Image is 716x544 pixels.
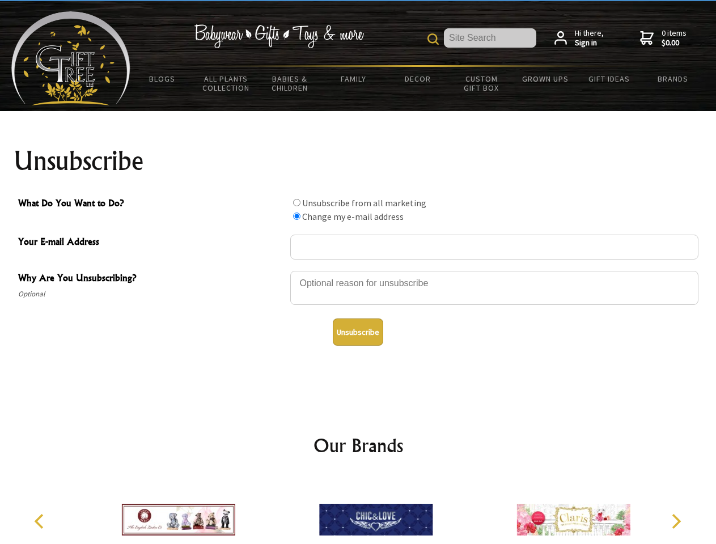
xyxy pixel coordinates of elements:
a: Babies & Children [258,67,322,100]
a: Grown Ups [513,67,577,91]
button: Previous [28,509,53,534]
span: What Do You Want to Do? [18,196,285,212]
button: Unsubscribe [333,318,383,346]
img: Babywear - Gifts - Toys & more [194,24,364,48]
span: Your E-mail Address [18,235,285,251]
a: Hi there,Sign in [554,28,604,48]
a: Gift Ideas [577,67,641,91]
a: Brands [641,67,705,91]
img: Babyware - Gifts - Toys and more... [11,11,130,105]
a: Decor [385,67,450,91]
span: Why Are You Unsubscribing? [18,271,285,287]
input: What Do You Want to Do? [293,199,300,206]
a: All Plants Collection [194,67,259,100]
a: 0 items$0.00 [640,28,687,48]
input: Your E-mail Address [290,235,698,260]
span: Optional [18,287,285,301]
button: Next [663,509,688,534]
a: BLOGS [130,67,194,91]
h1: Unsubscribe [14,147,703,175]
a: Custom Gift Box [450,67,514,100]
strong: Sign in [575,38,604,48]
img: product search [427,33,439,45]
span: Hi there, [575,28,604,48]
textarea: Why Are You Unsubscribing? [290,271,698,305]
h2: Our Brands [23,432,694,459]
label: Unsubscribe from all marketing [302,197,426,209]
input: Site Search [444,28,536,48]
a: Family [322,67,386,91]
label: Change my e-mail address [302,211,404,222]
span: 0 items [662,28,687,48]
strong: $0.00 [662,38,687,48]
input: What Do You Want to Do? [293,212,300,220]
